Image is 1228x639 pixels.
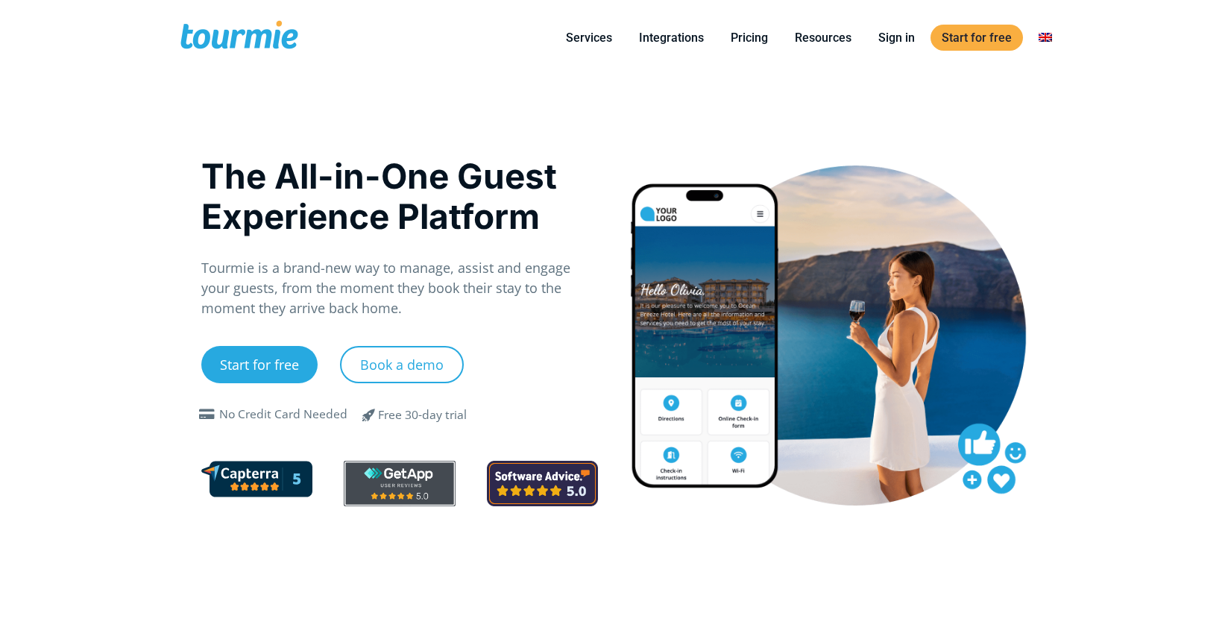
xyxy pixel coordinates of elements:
div: No Credit Card Needed [219,406,347,424]
a: Sign in [867,28,926,47]
a: Start for free [201,346,318,383]
div: Free 30-day trial [378,406,467,424]
a: Book a demo [340,346,464,383]
a: Services [555,28,623,47]
span:  [195,409,219,421]
span:  [351,406,387,424]
a: Switch to [1027,28,1063,47]
p: Tourmie is a brand-new way to manage, assist and engage your guests, from the moment they book th... [201,258,599,318]
a: Start for free [931,25,1023,51]
a: Resources [784,28,863,47]
h1: The All-in-One Guest Experience Platform [201,156,599,236]
a: Pricing [720,28,779,47]
a: Integrations [628,28,715,47]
